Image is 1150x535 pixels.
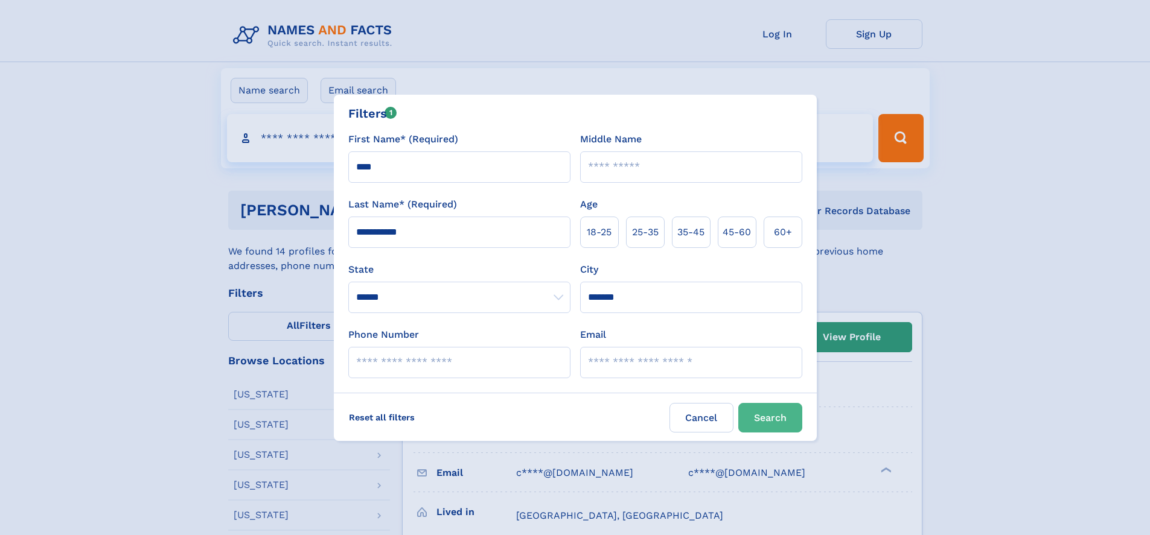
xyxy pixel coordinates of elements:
[632,225,659,239] span: 25‑35
[580,132,642,147] label: Middle Name
[738,403,802,432] button: Search
[580,197,598,212] label: Age
[723,225,751,239] span: 45‑60
[580,328,606,342] label: Email
[348,197,457,212] label: Last Name* (Required)
[677,225,704,239] span: 35‑45
[348,132,458,147] label: First Name* (Required)
[587,225,612,239] span: 18‑25
[580,262,598,277] label: City
[348,328,419,342] label: Phone Number
[348,262,570,277] label: State
[669,403,733,432] label: Cancel
[348,104,397,122] div: Filters
[774,225,792,239] span: 60+
[341,403,423,432] label: Reset all filters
